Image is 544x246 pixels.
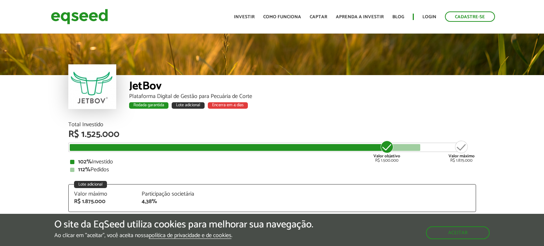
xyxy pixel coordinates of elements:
[129,94,476,99] div: Plataforma Digital de Gestão para Pecuária de Corte
[422,15,436,19] a: Login
[172,102,205,109] div: Lote adicional
[74,191,131,197] div: Valor máximo
[129,80,476,94] div: JetBov
[74,181,107,188] div: Lote adicional
[336,15,384,19] a: Aprenda a investir
[149,233,231,239] a: política de privacidade e de cookies
[310,15,327,19] a: Captar
[142,199,199,205] div: 4,38%
[129,102,168,109] div: Rodada garantida
[373,140,400,163] div: R$ 1.500.000
[51,7,108,26] img: EqSeed
[234,15,255,19] a: Investir
[445,11,495,22] a: Cadastre-se
[78,165,90,174] strong: 112%
[54,219,313,230] h5: O site da EqSeed utiliza cookies para melhorar sua navegação.
[74,199,131,205] div: R$ 1.875.000
[70,159,474,165] div: Investido
[208,102,248,109] div: Encerra em 4 dias
[68,122,476,128] div: Total Investido
[449,153,475,159] strong: Valor máximo
[142,191,199,197] div: Participação societária
[78,157,92,167] strong: 102%
[54,232,313,239] p: Ao clicar em "aceitar", você aceita nossa .
[426,226,490,239] button: Aceitar
[449,140,475,163] div: R$ 1.875.000
[68,130,476,139] div: R$ 1.525.000
[373,153,400,159] strong: Valor objetivo
[263,15,301,19] a: Como funciona
[70,167,474,173] div: Pedidos
[392,15,404,19] a: Blog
